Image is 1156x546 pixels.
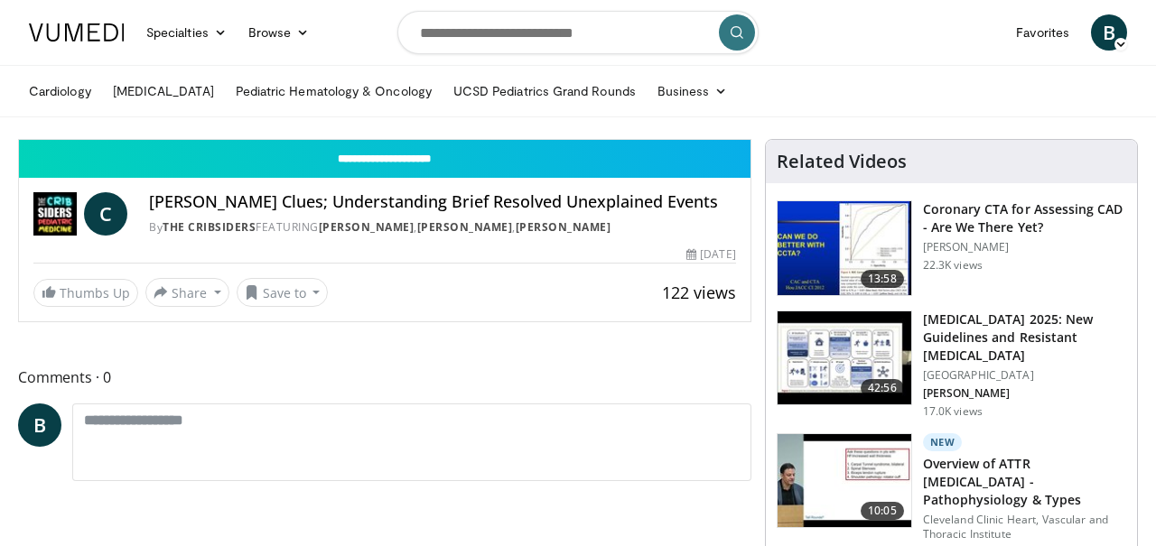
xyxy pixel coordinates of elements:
[923,368,1126,383] p: [GEOGRAPHIC_DATA]
[861,502,904,520] span: 10:05
[647,73,739,109] a: Business
[1091,14,1127,51] a: B
[149,192,736,212] h4: [PERSON_NAME] Clues; Understanding Brief Resolved Unexplained Events
[397,11,759,54] input: Search topics, interventions
[861,379,904,397] span: 42:56
[861,270,904,288] span: 13:58
[443,73,647,109] a: UCSD Pediatrics Grand Rounds
[29,23,125,42] img: VuMedi Logo
[777,310,1126,419] a: 42:56 [MEDICAL_DATA] 2025: New Guidelines and Resistant [MEDICAL_DATA] [GEOGRAPHIC_DATA] [PERSON_...
[923,455,1126,509] h3: Overview of ATTR [MEDICAL_DATA] - Pathophysiology & Types
[145,278,229,307] button: Share
[149,219,736,236] div: By FEATURING , ,
[923,404,983,419] p: 17.0K views
[33,192,77,236] img: The Cribsiders
[238,14,321,51] a: Browse
[778,311,911,405] img: 280bcb39-0f4e-42eb-9c44-b41b9262a277.150x105_q85_crop-smart_upscale.jpg
[516,219,611,235] a: [PERSON_NAME]
[923,240,1126,254] p: [PERSON_NAME]
[778,434,911,528] img: 2f83149f-471f-45a5-8edf-b959582daf19.150x105_q85_crop-smart_upscale.jpg
[1005,14,1080,51] a: Favorites
[135,14,238,51] a: Specialties
[163,219,256,235] a: The Cribsiders
[18,73,102,109] a: Cardiology
[18,403,61,447] a: B
[84,192,127,236] a: C
[662,282,736,303] span: 122 views
[923,200,1126,236] h3: Coronary CTA for Assessing CAD - Are We There Yet?
[923,310,1126,365] h3: [MEDICAL_DATA] 2025: New Guidelines and Resistant [MEDICAL_DATA]
[33,279,138,307] a: Thumbs Up
[319,219,415,235] a: [PERSON_NAME]
[686,246,735,263] div: [DATE]
[778,201,911,295] img: 34b2b9a4-89e5-4b8c-b553-8a638b61a706.150x105_q85_crop-smart_upscale.jpg
[237,278,329,307] button: Save to
[923,433,963,451] p: New
[923,386,1126,401] p: [PERSON_NAME]
[18,366,751,389] span: Comments 0
[225,73,443,109] a: Pediatric Hematology & Oncology
[923,258,983,273] p: 22.3K views
[102,73,225,109] a: [MEDICAL_DATA]
[777,151,907,172] h4: Related Videos
[777,200,1126,296] a: 13:58 Coronary CTA for Assessing CAD - Are We There Yet? [PERSON_NAME] 22.3K views
[923,513,1126,541] p: Cleveland Clinic Heart, Vascular and Thoracic Institute
[417,219,513,235] a: [PERSON_NAME]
